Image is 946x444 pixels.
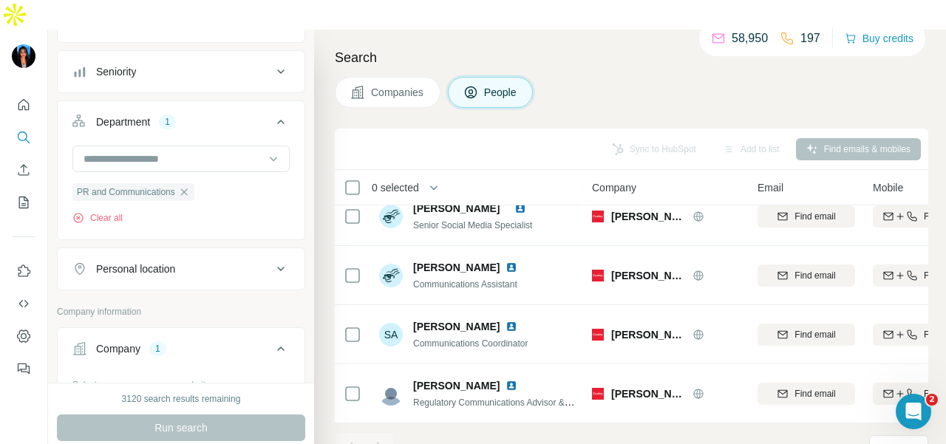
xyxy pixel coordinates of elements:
[12,189,35,216] button: My lists
[122,392,241,406] div: 3120 search results remaining
[514,202,526,214] img: LinkedIn logo
[72,211,123,225] button: Clear all
[592,388,604,400] img: Logo of Cooley
[413,338,528,349] span: Communications Coordinator
[592,180,636,195] span: Company
[159,115,176,129] div: 1
[611,327,685,342] span: [PERSON_NAME]
[371,85,425,100] span: Companies
[12,323,35,349] button: Dashboard
[72,372,290,392] div: Select a company name or website
[379,323,403,346] div: SA
[506,321,517,332] img: LinkedIn logo
[413,396,613,408] span: Regulatory Communications Advisor & Coordinator
[12,355,35,382] button: Feedback
[413,220,532,230] span: Senior Social Media Specialist
[506,380,517,392] img: LinkedIn logo
[96,341,140,356] div: Company
[58,331,304,372] button: Company1
[845,28,913,49] button: Buy credits
[611,386,685,401] span: [PERSON_NAME]
[58,251,304,287] button: Personal location
[12,92,35,118] button: Quick start
[873,180,903,195] span: Mobile
[800,30,820,47] p: 197
[794,387,835,400] span: Find email
[758,264,855,287] button: Find email
[413,279,517,290] span: Communications Assistant
[58,104,304,146] button: Department1
[592,211,604,222] img: Logo of Cooley
[58,54,304,89] button: Seniority
[758,180,783,195] span: Email
[896,394,931,429] iframe: Intercom live chat
[12,44,35,68] img: Avatar
[592,329,604,341] img: Logo of Cooley
[96,64,136,79] div: Seniority
[413,378,500,393] span: [PERSON_NAME]
[372,180,419,195] span: 0 selected
[379,264,403,287] img: Avatar
[96,262,175,276] div: Personal location
[758,205,855,228] button: Find email
[506,262,517,273] img: LinkedIn logo
[12,157,35,183] button: Enrich CSV
[732,30,768,47] p: 58,950
[758,383,855,405] button: Find email
[413,260,500,275] span: [PERSON_NAME]
[96,115,150,129] div: Department
[413,202,500,214] span: [PERSON_NAME]
[484,85,518,100] span: People
[12,258,35,284] button: Use Surfe on LinkedIn
[794,269,835,282] span: Find email
[379,205,403,228] img: Avatar
[926,394,938,406] span: 2
[12,290,35,317] button: Use Surfe API
[379,382,403,406] img: Avatar
[57,305,305,318] p: Company information
[12,124,35,151] button: Search
[794,328,835,341] span: Find email
[335,47,928,68] h4: Search
[758,324,855,346] button: Find email
[794,210,835,223] span: Find email
[77,185,175,199] span: PR and Communications
[611,209,685,224] span: [PERSON_NAME]
[413,319,500,334] span: [PERSON_NAME]
[592,270,604,281] img: Logo of Cooley
[611,268,685,283] span: [PERSON_NAME]
[149,342,166,355] div: 1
